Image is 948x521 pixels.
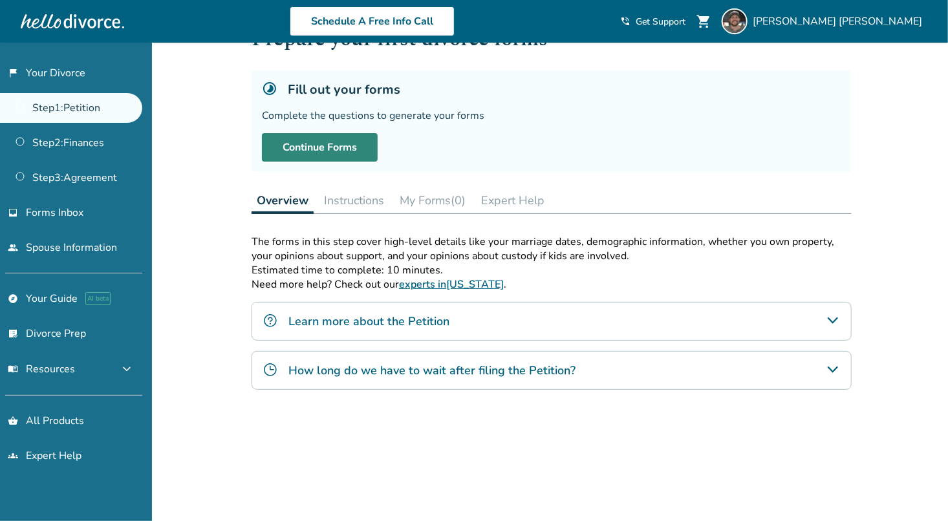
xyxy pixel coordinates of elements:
[399,277,504,292] a: experts in[US_STATE]
[85,292,111,305] span: AI beta
[26,206,83,220] span: Forms Inbox
[620,16,630,27] span: phone_in_talk
[262,133,378,162] a: Continue Forms
[290,6,455,36] a: Schedule A Free Info Call
[252,235,852,263] p: The forms in this step cover high-level details like your marriage dates, demographic information...
[252,263,852,277] p: Estimated time to complete: 10 minutes.
[252,302,852,341] div: Learn more about the Petition
[252,277,852,292] p: Need more help? Check out our .
[722,8,748,34] img: Matthew Marr
[696,14,711,29] span: shopping_cart
[252,351,852,390] div: How long do we have to wait after filing the Petition?
[476,187,550,213] button: Expert Help
[288,362,576,379] h4: How long do we have to wait after filing the Petition?
[8,68,18,78] span: flag_2
[252,187,314,214] button: Overview
[8,364,18,374] span: menu_book
[620,16,685,28] a: phone_in_talkGet Support
[8,293,18,304] span: explore
[8,451,18,461] span: groups
[394,187,471,213] button: My Forms(0)
[8,242,18,253] span: people
[636,16,685,28] span: Get Support
[263,362,278,377] img: How long do we have to wait after filing the Petition?
[288,81,400,98] h5: Fill out your forms
[8,207,18,218] span: inbox
[288,313,449,330] h4: Learn more about the Petition
[262,109,841,123] div: Complete the questions to generate your forms
[8,416,18,426] span: shopping_basket
[8,362,75,376] span: Resources
[753,14,927,28] span: [PERSON_NAME] [PERSON_NAME]
[319,187,389,213] button: Instructions
[8,328,18,339] span: list_alt_check
[263,313,278,328] img: Learn more about the Petition
[119,361,135,377] span: expand_more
